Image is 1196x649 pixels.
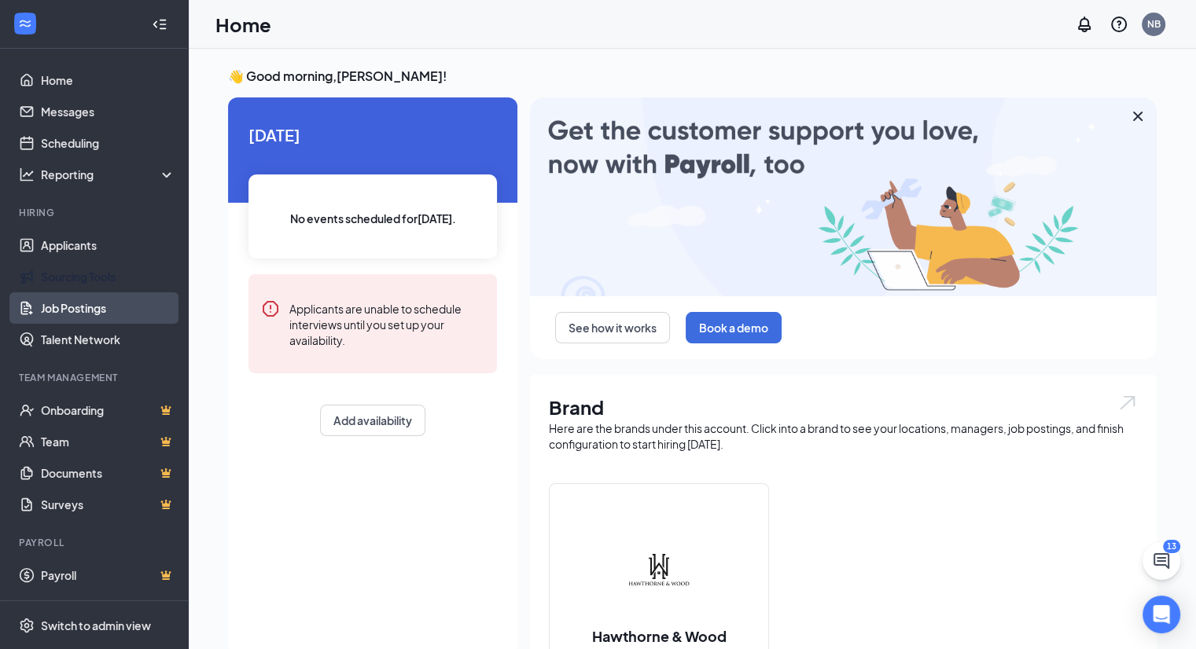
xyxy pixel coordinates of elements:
button: Book a demo [686,312,782,343]
a: Messages [41,96,175,127]
a: DocumentsCrown [41,457,175,489]
h3: 👋 Good morning, [PERSON_NAME] ! [228,68,1157,85]
div: Payroll [19,536,172,549]
svg: Cross [1128,107,1147,126]
a: SurveysCrown [41,489,175,520]
svg: Collapse [152,16,167,32]
div: Hiring [19,206,172,219]
svg: Notifications [1075,15,1094,34]
button: ChatActive [1143,542,1180,580]
img: payroll-large.gif [530,97,1157,296]
a: Applicants [41,229,175,261]
svg: WorkstreamLogo [17,16,33,31]
a: Sourcing Tools [41,261,175,292]
a: OnboardingCrown [41,394,175,426]
svg: QuestionInfo [1110,15,1128,34]
div: NB [1147,17,1161,31]
a: Scheduling [41,127,175,159]
span: No events scheduled for [DATE] . [290,210,456,227]
div: Here are the brands under this account. Click into a brand to see your locations, managers, job p... [549,420,1138,452]
a: Home [41,64,175,96]
button: See how it works [555,312,670,343]
div: Reporting [41,167,176,182]
div: Team Management [19,371,172,384]
svg: Error [261,299,280,318]
a: TeamCrown [41,426,175,457]
span: [DATE] [248,123,497,147]
div: Applicants are unable to schedule interviews until you set up your availability. [289,299,484,348]
svg: Settings [19,618,35,633]
h2: Hawthorne & Wood [576,626,742,646]
a: Job Postings [41,292,175,324]
a: Talent Network [41,324,175,355]
a: PayrollCrown [41,559,175,591]
h1: Brand [549,394,1138,420]
button: Add availability [320,405,425,436]
div: Open Intercom Messenger [1143,596,1180,633]
div: 13 [1163,540,1180,553]
div: Switch to admin view [41,618,151,633]
img: open.6027fd2a22e1237b5b06.svg [1117,394,1138,412]
svg: ChatActive [1152,552,1171,570]
h1: Home [215,11,271,38]
img: Hawthorne & Wood [609,519,709,620]
svg: Analysis [19,167,35,182]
